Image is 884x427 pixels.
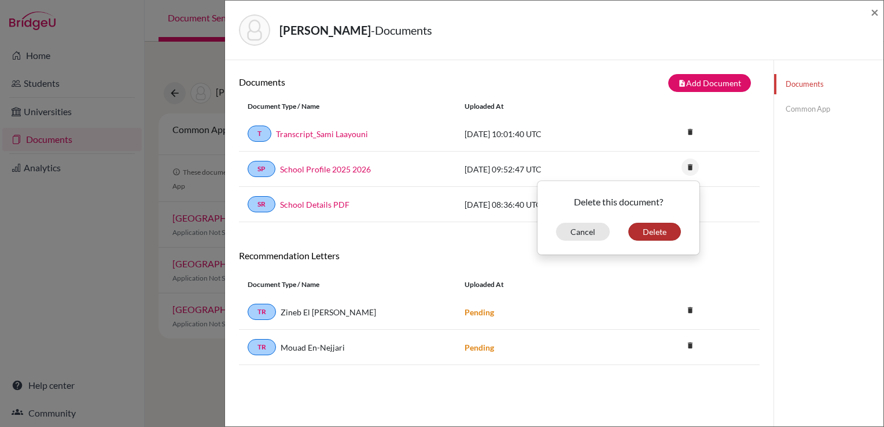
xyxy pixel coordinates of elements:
div: [DATE] 08:36:40 UTC [456,198,629,211]
i: delete [682,159,699,176]
a: School Profile 2025 2026 [280,163,371,175]
i: note_add [678,79,686,87]
span: - Documents [371,23,432,37]
button: Cancel [556,223,610,241]
div: Uploaded at [456,279,629,290]
strong: Pending [465,307,494,317]
a: Transcript_Sami Laayouni [276,128,368,140]
a: delete [682,160,699,176]
strong: [PERSON_NAME] [279,23,371,37]
h6: Recommendation Letters [239,250,760,261]
div: Document Type / Name [239,279,456,290]
a: SP [248,161,275,177]
i: delete [682,123,699,141]
a: Documents [774,74,883,94]
strong: Pending [465,343,494,352]
i: delete [682,337,699,354]
div: [DATE] 09:52:47 UTC [456,163,629,175]
div: Document Type / Name [239,101,456,112]
button: note_addAdd Document [668,74,751,92]
span: × [871,3,879,20]
div: Uploaded at [456,101,629,112]
a: TR [248,339,276,355]
a: delete [682,338,699,354]
h6: Documents [239,76,499,87]
a: TR [248,304,276,320]
span: Mouad En-Nejjari [281,341,345,354]
div: [DATE] 10:01:40 UTC [456,128,629,140]
a: delete [682,125,699,141]
p: Delete this document? [547,195,690,209]
span: Zineb El [PERSON_NAME] [281,306,376,318]
button: Delete [628,223,681,241]
a: delete [682,303,699,319]
button: Close [871,5,879,19]
div: delete [537,181,700,255]
a: T [248,126,271,142]
a: Common App [774,99,883,119]
a: SR [248,196,275,212]
i: delete [682,301,699,319]
a: School Details PDF [280,198,349,211]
